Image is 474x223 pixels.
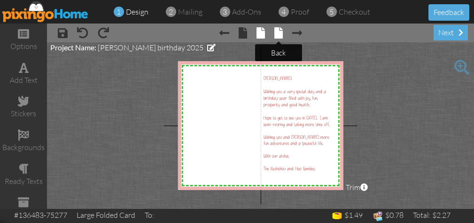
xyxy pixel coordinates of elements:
[413,210,451,221] div: Total: $2.27
[367,209,408,223] td: $0.78
[169,7,173,17] span: 2
[98,43,203,52] span: [PERSON_NAME] birthday 2025
[223,7,227,17] span: 3
[50,43,96,52] span: Project Name:
[9,209,72,222] td: #136483-75277
[339,7,370,16] span: checkout
[434,25,468,40] div: next
[428,4,469,21] button: Feedback
[326,209,367,223] td: $1.49
[271,48,286,57] tip-tip: back
[264,134,329,146] span: Wishing you and [PERSON_NAME] more fun adventures and a lpeaceful life.
[264,88,326,108] span: Wishing you a very special day and a birthday year filled with joy, fun, prosperity and good health.
[126,7,148,16] span: design
[372,210,384,222] img: expense-icon.png
[291,7,309,16] span: proof
[145,210,154,220] span: To:
[2,1,89,22] img: pixingo logo
[346,182,368,193] span: Trim
[117,7,121,17] span: 1
[264,153,289,159] span: With our aloha,
[264,115,329,127] span: Hope to get to see you in [DATE]. I am semi-retiring and taking more time off.
[72,209,140,222] td: Large Folded Card
[264,75,292,81] span: [PERSON_NAME]:
[331,210,343,222] img: points-icon.png
[281,7,286,17] span: 4
[178,7,202,16] span: mailing
[329,7,334,17] span: 5
[264,166,315,172] span: The Keohohou and Hao families.
[232,7,261,16] span: add-ons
